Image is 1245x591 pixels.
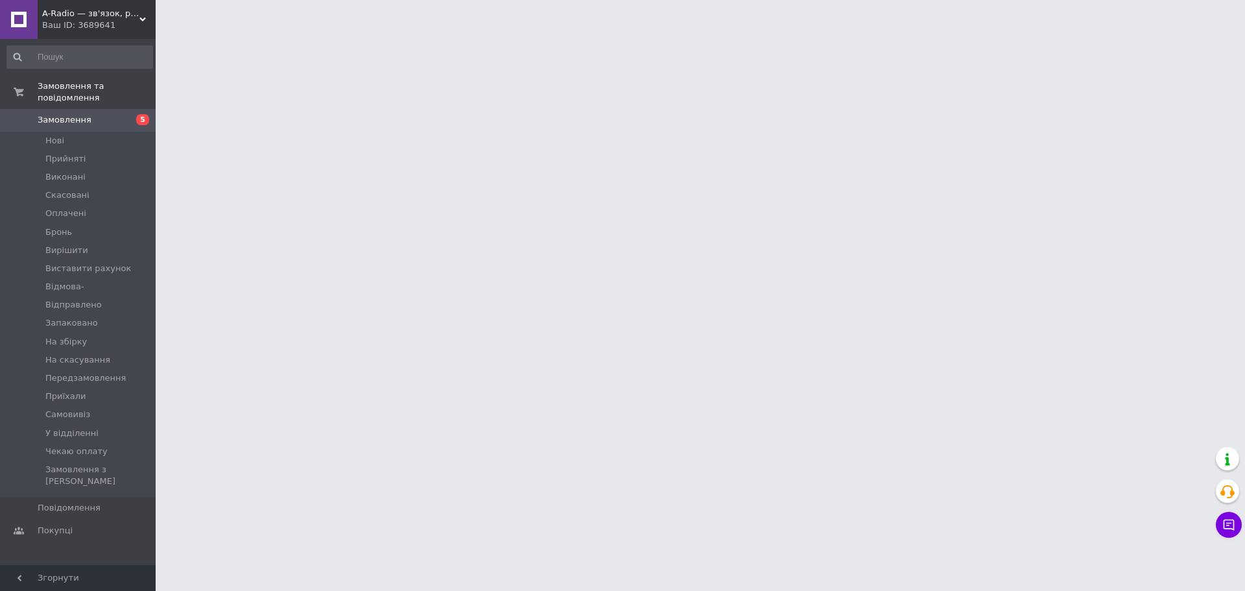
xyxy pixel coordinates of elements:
span: Виставити рахунок [45,263,131,274]
input: Пошук [6,45,153,69]
span: Нові [45,135,64,147]
button: Чат з покупцем [1216,512,1242,538]
span: Прийняті [45,153,86,165]
span: 5 [136,114,149,125]
span: Чекаю оплату [45,446,108,457]
span: Самовивіз [45,409,90,420]
span: Повідомлення [38,502,101,514]
span: На збірку [45,336,87,348]
span: Відмова- [45,281,84,293]
span: Замовлення [38,114,91,126]
span: Замовлення з [PERSON_NAME] [45,464,152,487]
span: Замовлення та повідомлення [38,80,156,104]
span: Передзамовлення [45,372,126,384]
span: Бронь [45,226,72,238]
span: У відділенні [45,428,99,439]
span: Покупці [38,525,73,537]
span: Запаковано [45,317,98,329]
span: На скасування [45,354,110,366]
span: Відправлено [45,299,102,311]
span: Вирішити [45,245,88,256]
div: Ваш ID: 3689641 [42,19,156,31]
span: Скасовані [45,189,89,201]
span: Оплачені [45,208,86,219]
span: A-Radio — зв'язок, радіо, електроніка [42,8,139,19]
span: Виконані [45,171,86,183]
span: Приїхали [45,391,86,402]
